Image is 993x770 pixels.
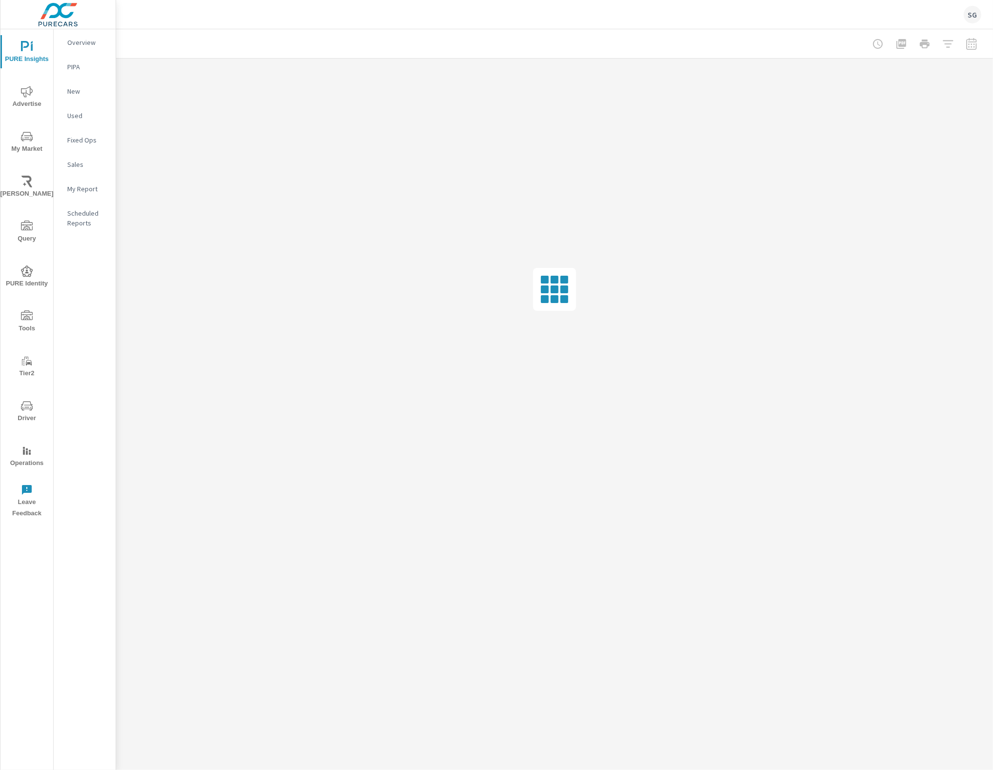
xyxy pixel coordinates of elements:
[54,35,116,50] div: Overview
[3,221,50,244] span: Query
[67,62,108,72] p: PIPA
[3,265,50,289] span: PURE Identity
[54,108,116,123] div: Used
[67,111,108,121] p: Used
[3,176,50,200] span: [PERSON_NAME]
[3,41,50,65] span: PURE Insights
[54,84,116,99] div: New
[0,29,53,523] div: nav menu
[54,157,116,172] div: Sales
[3,400,50,424] span: Driver
[67,135,108,145] p: Fixed Ops
[67,38,108,47] p: Overview
[964,6,981,23] div: SG
[67,86,108,96] p: New
[67,184,108,194] p: My Report
[3,355,50,379] span: Tier2
[54,182,116,196] div: My Report
[67,160,108,169] p: Sales
[54,206,116,230] div: Scheduled Reports
[54,133,116,147] div: Fixed Ops
[3,445,50,469] span: Operations
[3,484,50,519] span: Leave Feedback
[54,60,116,74] div: PIPA
[67,208,108,228] p: Scheduled Reports
[3,131,50,155] span: My Market
[3,310,50,334] span: Tools
[3,86,50,110] span: Advertise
